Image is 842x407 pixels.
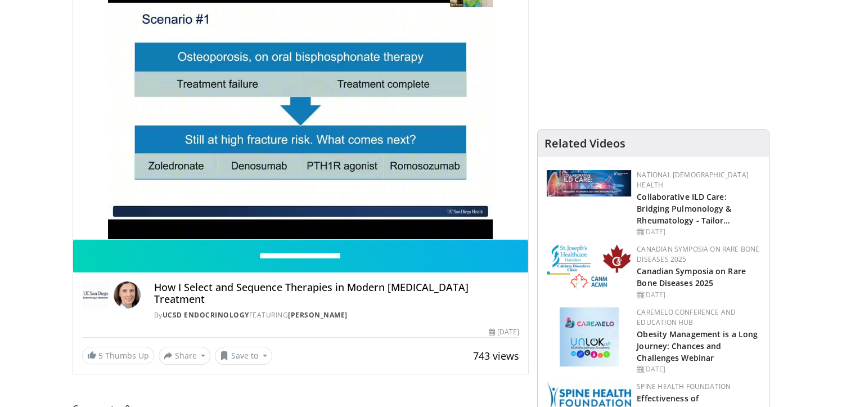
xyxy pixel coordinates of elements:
img: Avatar [114,281,141,308]
a: Canadian Symposia on Rare Bone Diseases 2025 [637,244,759,264]
img: UCSD Endocrinology [82,281,109,308]
a: [PERSON_NAME] [288,310,348,320]
a: Obesity Management is a Long Journey: Chances and Challenges Webinar [637,329,758,363]
a: 5 Thumbs Up [82,347,154,364]
div: [DATE] [489,327,519,337]
a: UCSD Endocrinology [163,310,249,320]
div: [DATE] [637,364,760,374]
span: 743 views [473,349,519,363]
a: Collaborative ILD Care: Bridging Pulmonology & Rheumatology - Tailor… [637,191,731,226]
a: National [DEMOGRAPHIC_DATA] Health [637,170,749,190]
a: Canadian Symposia on Rare Bone Diseases 2025 [637,266,746,288]
img: 7e341e47-e122-4d5e-9c74-d0a8aaff5d49.jpg.150x105_q85_autocrop_double_scale_upscale_version-0.2.jpg [547,170,631,196]
a: CaReMeLO Conference and Education Hub [637,307,736,327]
button: Share [159,347,211,365]
h4: Related Videos [544,137,625,150]
img: 59b7dea3-8883-45d6-a110-d30c6cb0f321.png.150x105_q85_autocrop_double_scale_upscale_version-0.2.png [547,244,631,290]
button: Save to [215,347,272,365]
a: Spine Health Foundation [637,382,731,391]
h4: How I Select and Sequence Therapies in Modern [MEDICAL_DATA] Treatment [154,281,520,306]
div: [DATE] [637,290,760,300]
span: 5 [98,350,103,361]
div: [DATE] [637,227,760,237]
div: By FEATURING [154,310,520,320]
img: 45df64a9-a6de-482c-8a90-ada250f7980c.png.150x105_q85_autocrop_double_scale_upscale_version-0.2.jpg [560,307,619,366]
